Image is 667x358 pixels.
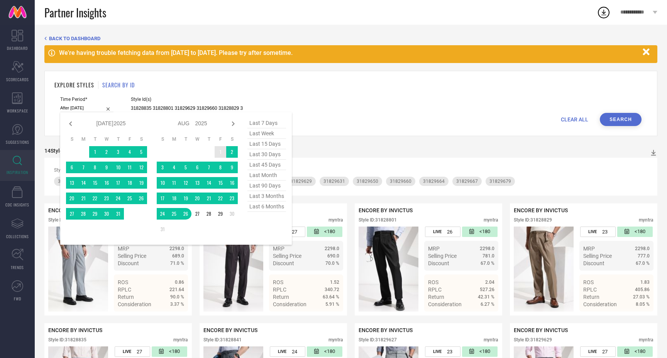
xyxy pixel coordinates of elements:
[203,227,263,312] img: Style preview image
[118,245,129,252] span: MRP
[44,5,106,20] span: Partner Insights
[462,346,498,357] div: Number of days since the style was first listed on the platform
[226,193,238,204] td: Sat Aug 23 2025
[6,139,29,145] span: SUGGESTIONS
[428,294,444,300] span: Return
[112,193,124,204] td: Thu Jul 24 2025
[203,193,215,204] td: Thu Aug 21 2025
[169,287,184,292] span: 221.64
[328,217,343,223] div: myntra
[180,177,191,189] td: Tue Aug 12 2025
[617,346,653,357] div: Number of days since the style was first listed on the platform
[124,136,135,142] th: Friday
[5,202,29,208] span: CDC INSIGHTS
[89,136,101,142] th: Tuesday
[226,177,238,189] td: Sat Aug 16 2025
[215,136,226,142] th: Friday
[514,217,552,223] div: Style ID: 31828829
[173,337,188,343] div: myntra
[583,301,617,307] span: Consideration
[636,302,650,307] span: 8.05 %
[123,349,131,354] span: LIVE
[597,5,611,19] div: Open download list
[636,261,650,266] span: 67.0 %
[112,177,124,189] td: Thu Jul 17 2025
[359,217,397,223] div: Style ID: 31828801
[48,337,86,343] div: Style ID: 31828835
[390,179,411,184] span: 31829660
[270,346,305,357] div: Number of days the style has been live on the platform
[101,146,112,158] td: Wed Jul 02 2025
[425,346,460,357] div: Number of days the style has been live on the platform
[135,146,147,158] td: Sat Jul 05 2025
[6,234,29,239] span: COLLECTIONS
[292,229,297,235] span: 27
[102,81,135,89] h1: SEARCH BY ID
[273,294,289,300] span: Return
[169,246,184,251] span: 2298.0
[215,208,226,220] td: Fri Aug 29 2025
[191,177,203,189] td: Wed Aug 13 2025
[167,315,184,321] span: Details
[7,169,28,175] span: INSPIRATION
[124,177,135,189] td: Fri Jul 18 2025
[89,208,101,220] td: Tue Jul 29 2025
[48,217,86,223] div: Style ID: 31828784
[226,208,238,220] td: Sat Aug 30 2025
[131,97,243,102] span: Style Id(s)
[7,45,28,51] span: DASHBOARD
[54,81,94,89] h1: EXPLORE STYLES
[48,227,108,312] div: Click to view image
[640,280,650,285] span: 1.83
[118,253,146,259] span: Selling Price
[215,146,226,158] td: Fri Aug 01 2025
[135,193,147,204] td: Sat Jul 26 2025
[170,261,184,266] span: 71.0 %
[328,337,343,343] div: myntra
[89,177,101,189] td: Tue Jul 15 2025
[325,302,339,307] span: 5.91 %
[59,49,639,56] div: We're having trouble fetching data from [DATE] to [DATE]. Please try after sometime.
[152,346,187,357] div: Number of days since the style was first listed on the platform
[203,177,215,189] td: Thu Aug 14 2025
[479,348,490,355] span: <180
[323,294,339,300] span: 63.64 %
[203,162,215,173] td: Thu Aug 07 2025
[583,253,612,259] span: Selling Price
[60,104,113,112] input: Select time period
[273,286,286,293] span: RPLC
[247,181,286,191] span: last 90 days
[433,229,442,234] span: LIVE
[229,119,238,128] div: Next month
[157,136,168,142] th: Sunday
[428,301,462,307] span: Consideration
[191,208,203,220] td: Wed Aug 27 2025
[157,223,168,235] td: Sun Aug 31 2025
[89,146,101,158] td: Tue Jul 01 2025
[325,287,339,292] span: 340.72
[359,207,413,213] span: ENCORE BY INVICTUS
[580,227,616,237] div: Number of days the style has been live on the platform
[124,162,135,173] td: Fri Jul 11 2025
[580,346,616,357] div: Number of days the style has been live on the platform
[66,208,78,220] td: Sun Jul 27 2025
[514,337,552,343] div: Style ID: 31829629
[203,327,257,333] span: ENCORE BY INVICTUS
[14,296,21,302] span: FWD
[425,227,460,237] div: Number of days the style has been live on the platform
[215,162,226,173] td: Fri Aug 08 2025
[180,162,191,173] td: Tue Aug 05 2025
[324,348,335,355] span: <180
[456,179,478,184] span: 31829667
[101,177,112,189] td: Wed Jul 16 2025
[273,245,284,252] span: MRP
[157,162,168,173] td: Sun Aug 03 2025
[247,149,286,160] span: last 30 days
[157,193,168,204] td: Sun Aug 17 2025
[278,349,286,354] span: LIVE
[137,349,142,355] span: 27
[359,227,418,312] div: Click to view image
[514,207,568,213] span: ENCORE BY INVICTUS
[168,208,180,220] td: Mon Aug 25 2025
[273,260,294,266] span: Discount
